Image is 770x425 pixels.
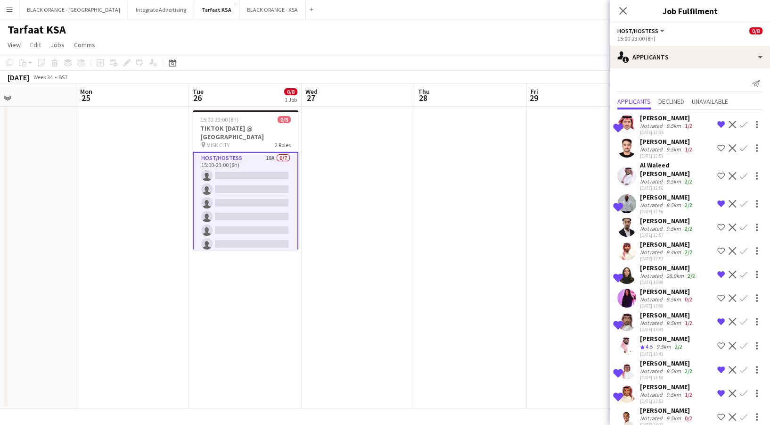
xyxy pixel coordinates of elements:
[640,272,664,279] div: Not rated
[685,225,692,232] app-skills-label: 2/2
[640,249,664,256] div: Not rated
[610,46,770,68] div: Applicants
[617,98,651,105] span: Applicants
[640,217,694,225] div: [PERSON_NAME]
[278,116,291,123] span: 0/8
[8,41,21,49] span: View
[193,110,298,250] app-job-card: 15:00-23:00 (8h)0/8TIKTOK [DATE] @ [GEOGRAPHIC_DATA] MISK CITY2 RolesHost/Hostess19A0/715:00-23:0...
[418,87,430,96] span: Thu
[640,326,694,333] div: [DATE] 13:31
[640,279,697,285] div: [DATE] 13:08
[640,311,694,319] div: [PERSON_NAME]
[640,161,713,178] div: Al Waleed [PERSON_NAME]
[193,152,298,268] app-card-role: Host/Hostess19A0/715:00-23:00 (8h)
[58,74,68,81] div: BST
[664,178,683,185] div: 9.5km
[194,0,239,19] button: Tarfaat KSA
[640,185,713,191] div: [DATE] 12:56
[646,343,653,350] span: 4.5
[640,256,694,262] div: [DATE] 12:57
[664,201,683,208] div: 9.5km
[664,146,683,153] div: 9.5km
[664,249,683,256] div: 9.4km
[640,193,694,201] div: [PERSON_NAME]
[664,225,683,232] div: 9.5km
[640,137,694,146] div: [PERSON_NAME]
[640,178,664,185] div: Not rated
[640,375,694,381] div: [DATE] 13:50
[640,122,664,129] div: Not rated
[193,124,298,141] h3: TIKTOK [DATE] @ [GEOGRAPHIC_DATA]
[664,122,683,129] div: 9.5km
[304,92,318,103] span: 27
[26,39,45,51] a: Edit
[685,178,692,185] app-skills-label: 2/2
[640,367,664,375] div: Not rated
[640,240,694,249] div: [PERSON_NAME]
[658,98,684,105] span: Declined
[617,35,762,42] div: 15:00-23:00 (8h)
[685,146,692,153] app-skills-label: 1/2
[655,343,673,351] div: 9.5km
[31,74,55,81] span: Week 34
[284,88,297,95] span: 0/8
[640,415,664,422] div: Not rated
[664,272,686,279] div: 28.9km
[664,367,683,375] div: 9.5km
[640,296,664,303] div: Not rated
[206,142,229,149] span: MISK CITY
[640,287,694,296] div: [PERSON_NAME]
[640,208,694,215] div: [DATE] 12:56
[640,114,694,122] div: [PERSON_NAME]
[685,391,692,398] app-skills-label: 1/2
[640,398,694,404] div: [DATE] 13:53
[688,272,695,279] app-skills-label: 2/2
[4,39,25,51] a: View
[275,142,291,149] span: 2 Roles
[305,87,318,96] span: Wed
[30,41,41,49] span: Edit
[640,129,694,135] div: [DATE] 12:05
[640,319,664,326] div: Not rated
[128,0,194,19] button: Integrate Advertising
[529,92,538,103] span: 29
[640,351,690,357] div: [DATE] 13:42
[417,92,430,103] span: 28
[47,39,68,51] a: Jobs
[685,367,692,375] app-skills-label: 2/2
[640,334,690,343] div: [PERSON_NAME]
[664,415,683,422] div: 9.5km
[640,225,664,232] div: Not rated
[640,359,694,367] div: [PERSON_NAME]
[617,27,658,34] span: Host/Hostess
[640,264,697,272] div: [PERSON_NAME]
[640,201,664,208] div: Not rated
[685,122,692,129] app-skills-label: 1/2
[664,319,683,326] div: 9.5km
[80,87,92,96] span: Mon
[531,87,538,96] span: Fri
[664,296,683,303] div: 9.5km
[675,343,682,350] app-skills-label: 2/2
[50,41,65,49] span: Jobs
[749,27,762,34] span: 0/8
[640,303,694,309] div: [DATE] 13:08
[8,23,66,37] h1: Tarfaat KSA
[79,92,92,103] span: 25
[191,92,204,103] span: 26
[664,391,683,398] div: 9.5km
[640,146,664,153] div: Not rated
[685,319,692,326] app-skills-label: 1/2
[8,73,29,82] div: [DATE]
[285,96,297,103] div: 1 Job
[640,232,694,238] div: [DATE] 12:57
[640,391,664,398] div: Not rated
[239,0,306,19] button: BLACK ORANGE - KSA
[640,406,694,415] div: [PERSON_NAME]
[74,41,95,49] span: Comms
[685,415,692,422] app-skills-label: 0/2
[685,296,692,303] app-skills-label: 0/2
[617,27,666,34] button: Host/Hostess
[200,116,238,123] span: 15:00-23:00 (8h)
